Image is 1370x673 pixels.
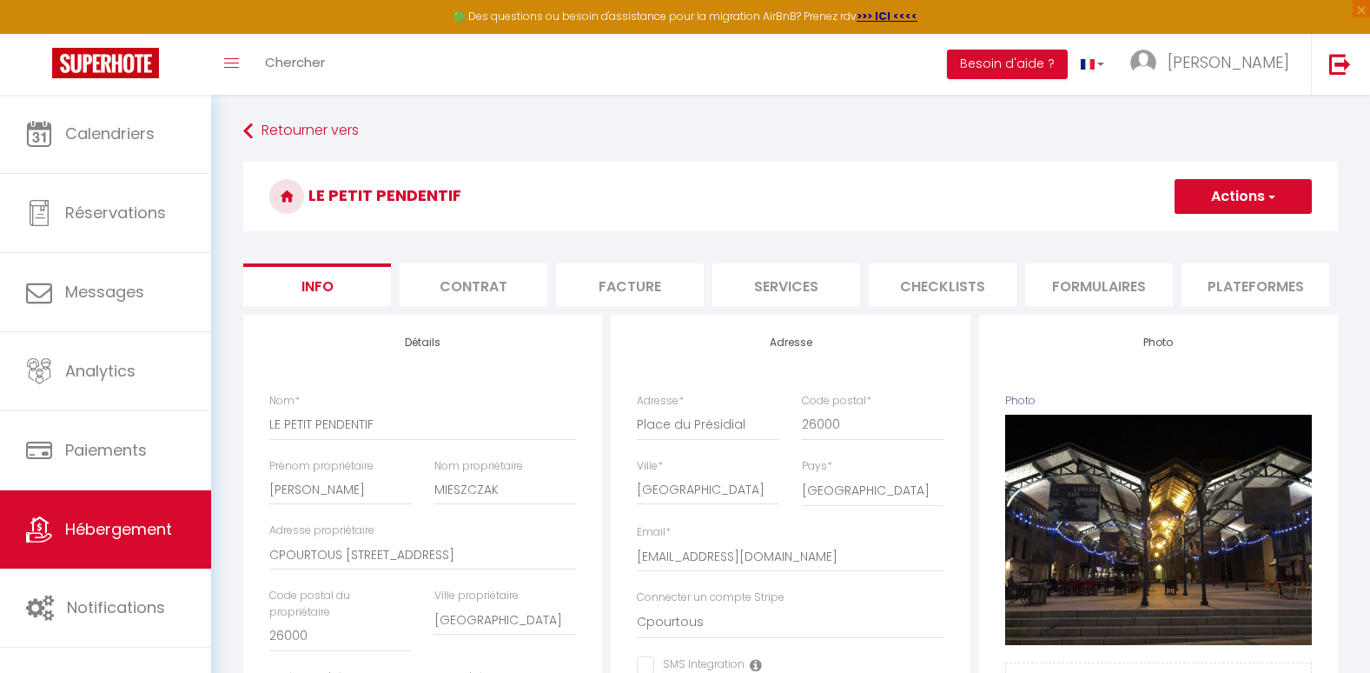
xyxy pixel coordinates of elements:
[1130,50,1156,76] img: ...
[243,263,391,306] li: Info
[556,263,704,306] li: Facture
[65,123,155,144] span: Calendriers
[269,588,412,621] label: Code postal du propriétaire
[857,9,917,23] a: >>> ICI <<<<
[869,263,1016,306] li: Checklists
[637,336,943,349] h4: Adresse
[67,596,165,618] span: Notifications
[65,202,166,223] span: Réservations
[269,393,300,410] label: Nom
[243,116,1338,147] a: Retourner vers
[65,518,172,540] span: Hébergement
[1329,53,1351,75] img: logout
[947,50,1068,79] button: Besoin d'aide ?
[1181,263,1329,306] li: Plateformes
[637,393,684,410] label: Adresse
[637,524,671,541] label: Email
[434,588,519,604] label: Ville propriétaire
[400,263,547,306] li: Contrat
[269,523,374,539] label: Adresse propriétaire
[1117,34,1311,95] a: ... [PERSON_NAME]
[65,360,136,382] span: Analytics
[65,281,144,303] span: Messages
[802,393,871,410] label: Code postal
[1025,263,1173,306] li: Formulaires
[265,53,325,71] span: Chercher
[52,48,159,78] img: Super Booking
[269,458,374,475] label: Prénom propriétaire
[252,34,338,95] a: Chercher
[1168,51,1289,73] span: [PERSON_NAME]
[269,336,576,349] h4: Détails
[712,263,860,306] li: Services
[65,439,147,461] span: Paiements
[1005,393,1036,410] label: Photo
[243,162,1338,231] h3: LE PETIT PENDENTIF
[434,458,523,475] label: Nom propriétaire
[802,458,832,475] label: Pays
[1175,179,1312,214] button: Actions
[1005,336,1312,349] h4: Photo
[637,458,663,475] label: Ville
[637,590,784,606] label: Connecter un compte Stripe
